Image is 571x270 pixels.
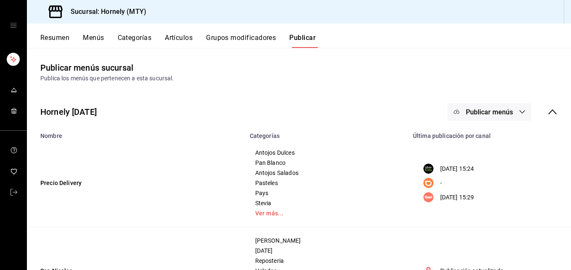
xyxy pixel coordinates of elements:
[118,34,152,48] button: Categorías
[40,106,97,118] div: Hornely [DATE]
[440,164,474,173] p: [DATE] 15:24
[255,180,397,186] span: Pasteles
[255,258,397,264] span: Reposteria
[255,170,397,176] span: Antojos Salados
[40,61,133,74] div: Publicar menús sucursal
[440,193,474,202] p: [DATE] 15:29
[255,190,397,196] span: Pays
[206,34,276,48] button: Grupos modificadores
[447,103,531,121] button: Publicar menús
[245,127,408,139] th: Categorías
[255,200,397,206] span: Stevia
[10,22,17,29] button: open drawer
[440,179,442,188] p: -
[83,34,104,48] button: Menús
[27,139,245,227] td: Precio Delivery
[466,108,513,116] span: Publicar menús
[408,127,571,139] th: Última publicación por canal
[255,210,397,216] a: Ver más...
[255,160,397,166] span: Pan Blanco
[40,34,69,48] button: Resumen
[40,34,571,48] div: navigation tabs
[255,150,397,156] span: Antojos Dulces
[27,127,245,139] th: Nombre
[64,7,146,17] h3: Sucursal: Hornely (MTY)
[255,238,397,244] span: [PERSON_NAME]
[40,74,558,83] div: Publica los menús que pertenecen a esta sucursal.
[255,248,397,254] span: [DATE]
[165,34,193,48] button: Artículos
[289,34,316,48] button: Publicar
